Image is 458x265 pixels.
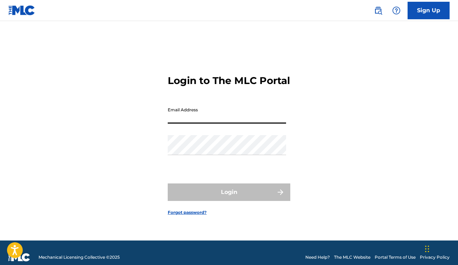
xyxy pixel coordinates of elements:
[334,254,370,260] a: The MLC Website
[168,209,207,216] a: Forgot password?
[8,253,30,261] img: logo
[408,2,450,19] a: Sign Up
[168,75,290,87] h3: Login to The MLC Portal
[425,238,429,259] div: Drag
[423,231,458,265] iframe: Chat Widget
[305,254,330,260] a: Need Help?
[371,4,385,18] a: Public Search
[8,5,35,15] img: MLC Logo
[420,254,450,260] a: Privacy Policy
[389,4,403,18] div: Help
[392,6,401,15] img: help
[39,254,120,260] span: Mechanical Licensing Collective © 2025
[375,254,416,260] a: Portal Terms of Use
[374,6,382,15] img: search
